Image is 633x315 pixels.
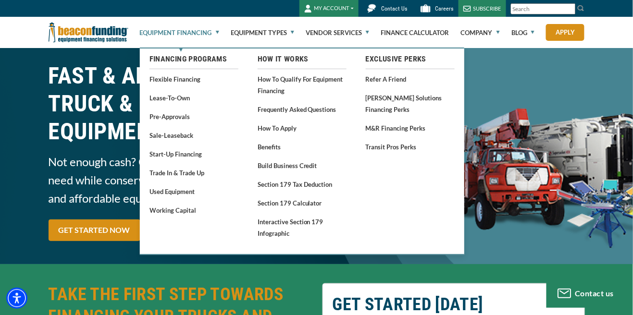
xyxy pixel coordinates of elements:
a: Pre-approvals [149,110,238,122]
a: Financing Programs [149,53,238,65]
a: Benefits [258,141,347,153]
a: How It Works [258,53,347,65]
a: How to Qualify for Equipment Financing [258,73,347,97]
a: Working Capital [149,204,238,216]
span: Not enough cash? Get the trucks and equipment you need while conserving your cash! Opt for fast, ... [49,153,311,207]
a: Sale-Leaseback [149,129,238,141]
a: GET STARTED NOW [49,219,140,241]
a: Start-Up Financing [149,148,238,160]
a: Finance Calculator [381,17,449,48]
img: Search [577,4,585,12]
a: Equipment Financing [140,17,219,48]
input: Search [511,3,576,14]
a: Vendor Services [306,17,369,48]
a: Section 179 Tax Deduction [258,178,347,190]
a: Apply [546,24,584,41]
span: Careers [435,5,454,12]
a: M&R Financing Perks [366,122,455,134]
a: Interactive Section 179 Infographic [258,216,347,239]
a: Blog [511,17,534,48]
a: Section 179 Calculator [258,197,347,209]
a: Trade In & Trade Up [149,167,238,179]
a: Flexible Financing [149,73,238,85]
span: Contact us [575,289,614,298]
button: Contact us [546,279,623,308]
span: EQUIPMENT FINANCING [49,118,311,145]
a: Used Equipment [149,185,238,197]
a: Company [461,17,500,48]
a: Equipment Types [231,17,294,48]
a: How to Apply [258,122,347,134]
a: [PERSON_NAME] Solutions Financing Perks [366,92,455,115]
img: Beacon Funding Corporation logo [49,17,128,48]
h1: FAST & AFFORDABLE TRUCK & [49,62,311,145]
a: Build Business Credit [258,159,347,171]
a: Refer a Friend [366,73,455,85]
a: Exclusive Perks [366,53,455,65]
a: Frequently Asked Questions [258,103,347,115]
a: Clear search text [566,5,573,13]
span: Contact Us [382,5,408,12]
div: Accessibility Menu [6,288,27,309]
a: Transit Pros Perks [366,141,455,153]
a: Lease-To-Own [149,92,238,104]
